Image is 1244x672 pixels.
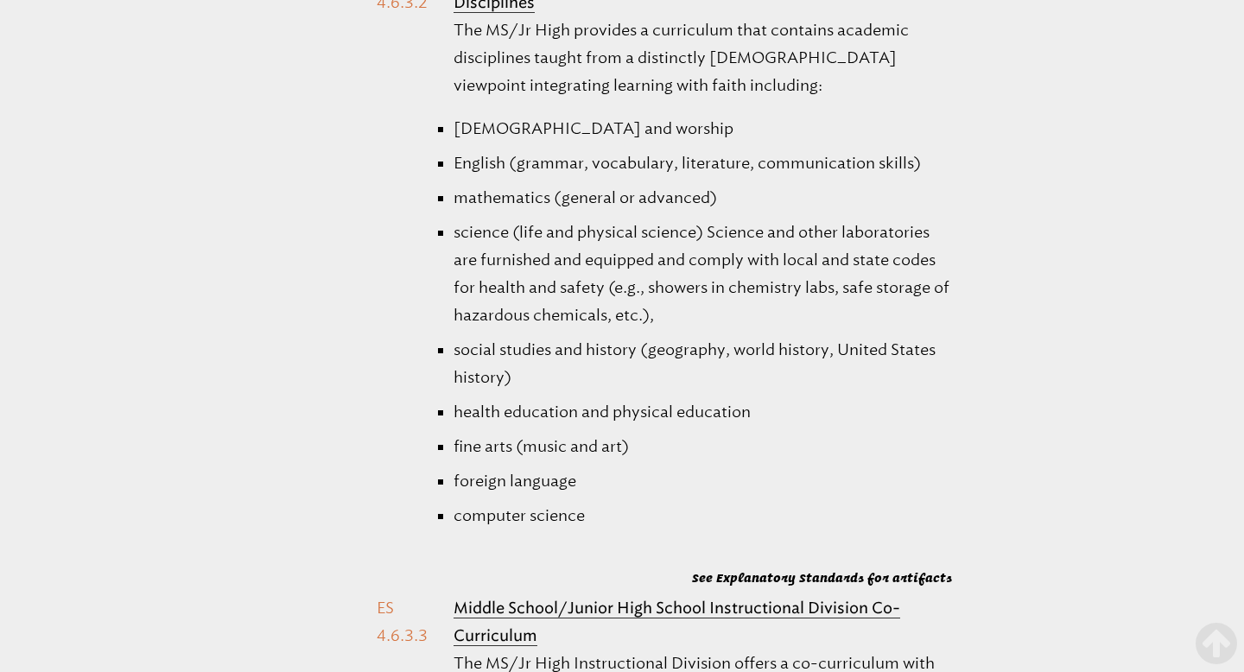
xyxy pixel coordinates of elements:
[454,115,952,143] li: [DEMOGRAPHIC_DATA] and worship
[454,398,952,426] li: health education and physical education
[692,571,952,585] b: See Explanatory Standards for artifacts
[454,219,952,329] li: science (life and physical science) Science and other laboratories are furnished and equipped and...
[454,433,952,460] li: fine arts (music and art)
[454,599,900,645] b: Middle School/Junior High School Instructional Division Co-Curriculum
[454,502,952,529] li: computer science
[454,467,952,495] li: foreign language
[454,184,952,212] li: mathematics (general or advanced)
[454,16,952,99] p: The MS/Jr High provides a curriculum that contains academic disciplines taught from a distinctly ...
[454,336,952,391] li: social studies and history (geography, world history, United States history)
[454,149,952,177] li: English (grammar, vocabulary, literature, communication skills)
